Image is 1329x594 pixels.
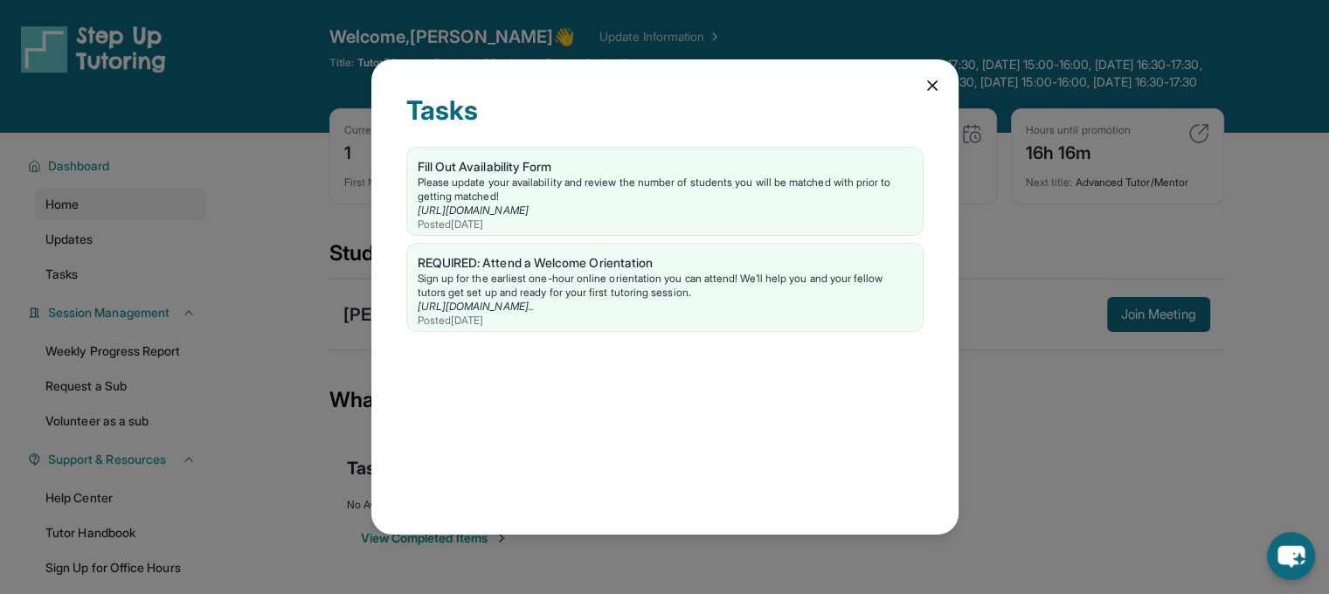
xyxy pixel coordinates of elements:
div: REQUIRED: Attend a Welcome Orientation [418,254,912,272]
a: REQUIRED: Attend a Welcome OrientationSign up for the earliest one-hour online orientation you ca... [407,244,923,331]
div: Fill Out Availability Form [418,158,912,176]
a: [URL][DOMAIN_NAME] [418,204,529,217]
div: Posted [DATE] [418,314,912,328]
a: Fill Out Availability FormPlease update your availability and review the number of students you w... [407,148,923,235]
div: Tasks [406,94,924,147]
div: Sign up for the earliest one-hour online orientation you can attend! We’ll help you and your fell... [418,272,912,300]
div: Please update your availability and review the number of students you will be matched with prior ... [418,176,912,204]
a: [URL][DOMAIN_NAME].. [418,300,534,313]
button: chat-button [1267,532,1315,580]
div: Posted [DATE] [418,218,912,231]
